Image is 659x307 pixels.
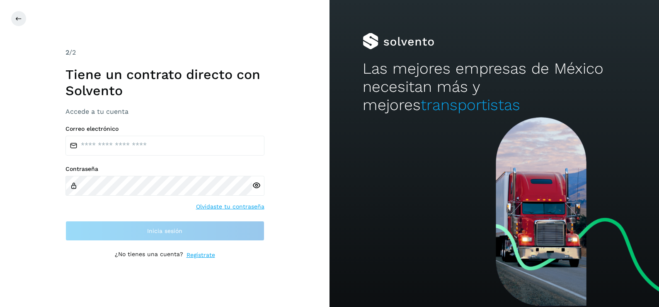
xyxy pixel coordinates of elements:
div: /2 [65,48,264,58]
p: ¿No tienes una cuenta? [115,251,183,259]
a: Regístrate [187,251,215,259]
a: Olvidaste tu contraseña [196,202,264,211]
label: Contraseña [65,165,264,173]
h3: Accede a tu cuenta [65,108,264,115]
span: 2 [65,48,69,56]
h2: Las mejores empresas de México necesitan más y mejores [363,60,626,115]
span: Inicia sesión [147,228,182,234]
label: Correo electrónico [65,125,264,132]
span: transportistas [421,96,520,114]
button: Inicia sesión [65,221,264,241]
h1: Tiene un contrato directo con Solvento [65,67,264,98]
